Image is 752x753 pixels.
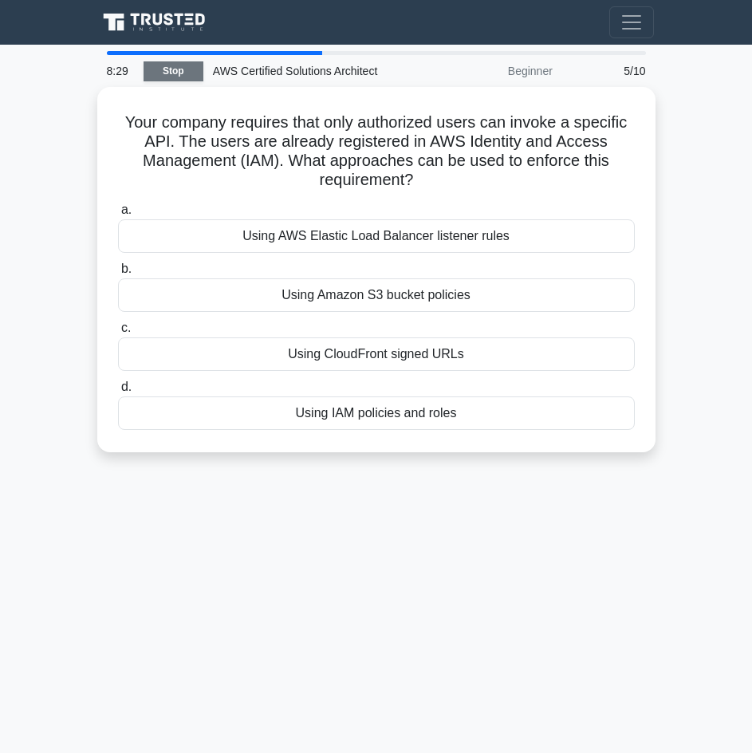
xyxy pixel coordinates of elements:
[121,321,131,334] span: c.
[203,55,423,87] div: AWS Certified Solutions Architect
[423,55,562,87] div: Beginner
[609,6,654,38] button: Toggle navigation
[118,219,635,253] div: Using AWS Elastic Load Balancer listener rules
[121,262,132,275] span: b.
[121,380,132,393] span: d.
[116,112,636,191] h5: Your company requires that only authorized users can invoke a specific API. The users are already...
[118,337,635,371] div: Using CloudFront signed URLs
[562,55,656,87] div: 5/10
[118,278,635,312] div: Using Amazon S3 bucket policies
[121,203,132,216] span: a.
[144,61,203,81] a: Stop
[97,55,144,87] div: 8:29
[118,396,635,430] div: Using IAM policies and roles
